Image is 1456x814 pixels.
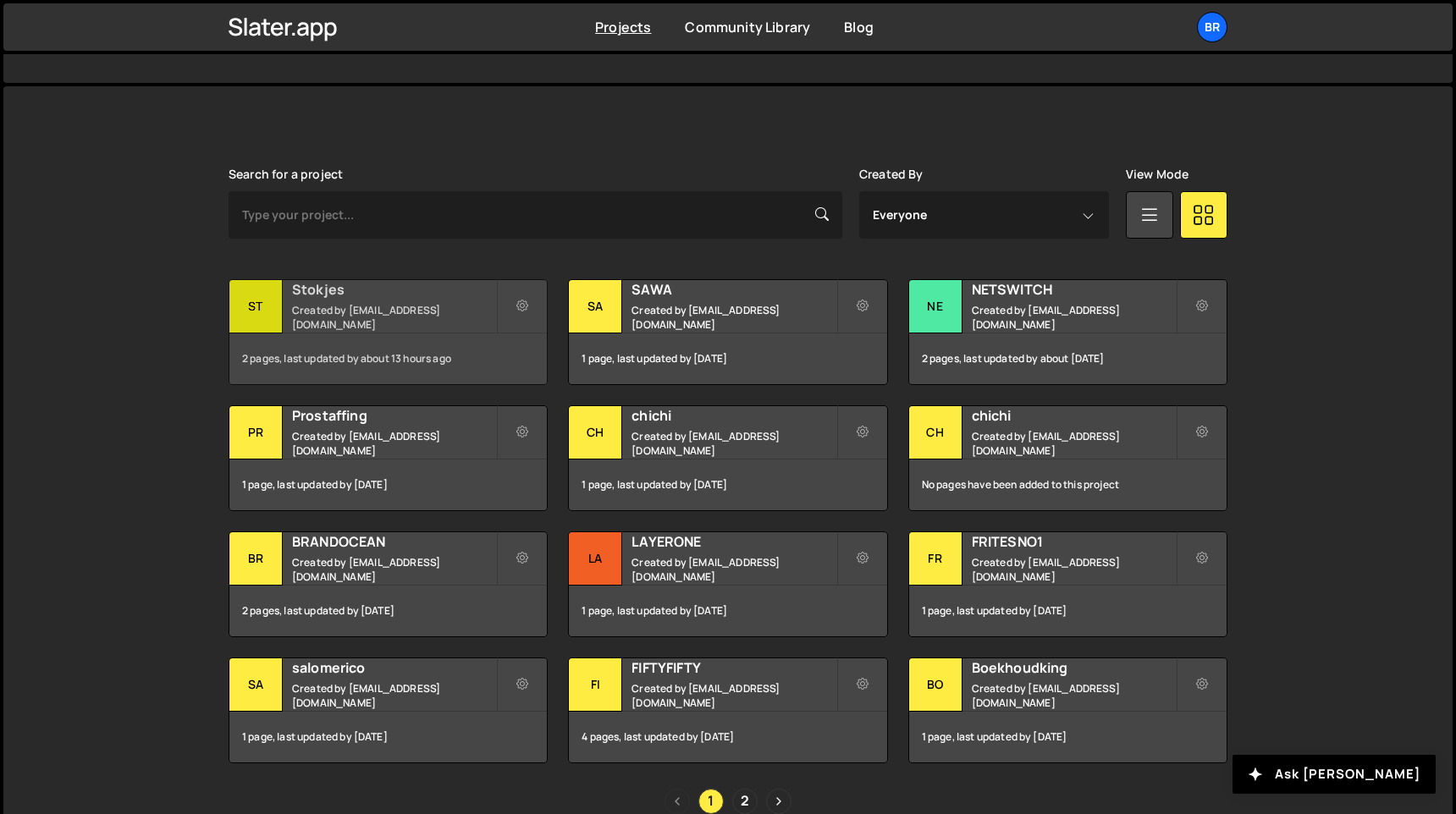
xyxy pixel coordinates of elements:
div: 1 page, last updated by [DATE] [569,586,886,636]
a: Next page [766,789,791,814]
small: Created by [EMAIL_ADDRESS][DOMAIN_NAME] [631,555,836,584]
div: LA [569,532,622,586]
a: Blog [844,18,874,36]
a: br [1197,12,1227,42]
small: Created by [EMAIL_ADDRESS][DOMAIN_NAME] [292,429,496,458]
small: Created by [EMAIL_ADDRESS][DOMAIN_NAME] [972,429,1176,458]
a: Bo Boekhoudking Created by [EMAIL_ADDRESS][DOMAIN_NAME] 1 page, last updated by [DATE] [908,657,1227,763]
h2: FRITESNO1 [972,532,1176,551]
small: Created by [EMAIL_ADDRESS][DOMAIN_NAME] [631,681,836,710]
h2: NETSWITCH [972,280,1176,299]
div: No pages have been added to this project [909,459,1227,510]
h2: Prostaffing [292,406,496,425]
a: St Stokjes Created by [EMAIL_ADDRESS][DOMAIN_NAME] 2 pages, last updated by about 13 hours ago [229,279,548,385]
div: FI [569,658,622,712]
div: 4 pages, last updated by [DATE] [569,712,886,762]
small: Created by [EMAIL_ADDRESS][DOMAIN_NAME] [292,303,496,332]
a: ch chichi Created by [EMAIL_ADDRESS][DOMAIN_NAME] No pages have been added to this project [908,405,1227,511]
div: Bo [909,658,962,712]
h2: BRANDOCEAN [292,532,496,551]
a: Pr Prostaffing Created by [EMAIL_ADDRESS][DOMAIN_NAME] 1 page, last updated by [DATE] [229,405,548,511]
small: Created by [EMAIL_ADDRESS][DOMAIN_NAME] [292,555,496,584]
button: Ask [PERSON_NAME] [1233,755,1436,794]
div: sa [229,658,283,712]
a: Projects [595,18,651,36]
div: Pagination [229,789,1227,814]
h2: Stokjes [292,280,496,299]
a: FI FIFTYFIFTY Created by [EMAIL_ADDRESS][DOMAIN_NAME] 4 pages, last updated by [DATE] [568,657,887,763]
div: 1 page, last updated by [DATE] [909,586,1227,636]
div: SA [569,280,622,333]
div: 1 page, last updated by [DATE] [229,712,547,762]
a: BR BRANDOCEAN Created by [EMAIL_ADDRESS][DOMAIN_NAME] 2 pages, last updated by [DATE] [229,531,548,637]
label: Created By [859,168,924,181]
h2: LAYERONE [631,532,836,551]
h2: SAWA [631,280,836,299]
a: FR FRITESNO1 Created by [EMAIL_ADDRESS][DOMAIN_NAME] 1 page, last updated by [DATE] [908,531,1227,637]
small: Created by [EMAIL_ADDRESS][DOMAIN_NAME] [631,303,836,332]
small: Created by [EMAIL_ADDRESS][DOMAIN_NAME] [972,555,1176,584]
small: Created by [EMAIL_ADDRESS][DOMAIN_NAME] [292,681,496,710]
div: 2 pages, last updated by [DATE] [229,586,547,636]
div: 2 pages, last updated by about 13 hours ago [229,333,547,384]
h2: FIFTYFIFTY [631,658,836,677]
a: LA LAYERONE Created by [EMAIL_ADDRESS][DOMAIN_NAME] 1 page, last updated by [DATE] [568,531,887,637]
h2: Boekhoudking [972,658,1176,677]
div: NE [909,280,962,333]
div: FR [909,532,962,586]
h2: chichi [972,406,1176,425]
small: Created by [EMAIL_ADDRESS][DOMAIN_NAME] [972,303,1176,332]
div: 2 pages, last updated by about [DATE] [909,333,1227,384]
a: Community Library [685,18,810,36]
h2: salomerico [292,658,496,677]
div: ch [569,406,622,459]
a: Page 2 [732,789,758,814]
input: Type your project... [229,191,842,239]
small: Created by [EMAIL_ADDRESS][DOMAIN_NAME] [972,681,1176,710]
div: Pr [229,406,283,459]
a: ch chichi Created by [EMAIL_ADDRESS][DOMAIN_NAME] 1 page, last updated by [DATE] [568,405,887,511]
div: 1 page, last updated by [DATE] [569,459,886,510]
a: sa salomerico Created by [EMAIL_ADDRESS][DOMAIN_NAME] 1 page, last updated by [DATE] [229,657,548,763]
div: 1 page, last updated by [DATE] [909,712,1227,762]
div: ch [909,406,962,459]
div: 1 page, last updated by [DATE] [229,459,547,510]
div: St [229,280,283,333]
a: NE NETSWITCH Created by [EMAIL_ADDRESS][DOMAIN_NAME] 2 pages, last updated by about [DATE] [908,279,1227,385]
h2: chichi [631,406,836,425]
label: Search for a project [229,168,343,181]
div: BR [229,532,283,586]
label: View Mode [1126,168,1189,181]
div: 1 page, last updated by [DATE] [569,333,886,384]
small: Created by [EMAIL_ADDRESS][DOMAIN_NAME] [631,429,836,458]
a: SA SAWA Created by [EMAIL_ADDRESS][DOMAIN_NAME] 1 page, last updated by [DATE] [568,279,887,385]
